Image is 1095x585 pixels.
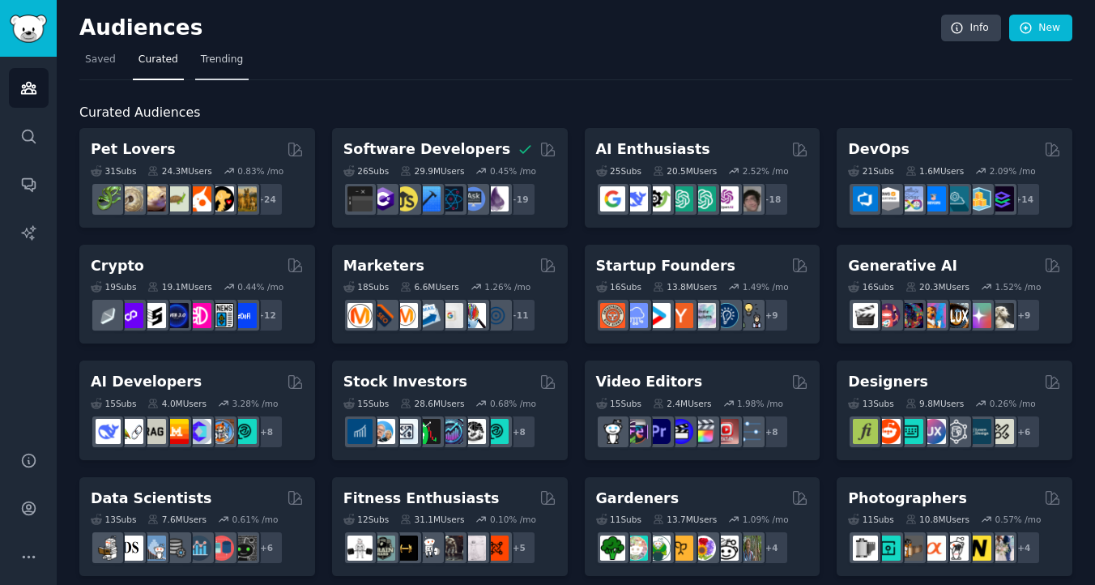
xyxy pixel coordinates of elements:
img: typography [853,419,878,444]
div: 9.8M Users [905,398,965,409]
div: + 18 [755,182,789,216]
img: AskComputerScience [461,186,486,211]
div: + 6 [1007,415,1041,449]
img: Entrepreneurship [714,303,739,328]
div: + 14 [1007,182,1041,216]
img: starryai [966,303,991,328]
div: 1.49 % /mo [743,281,789,292]
div: 13 Sub s [848,398,893,409]
img: vegetablegardening [600,536,625,561]
img: physicaltherapy [461,536,486,561]
h2: Designers [848,372,928,392]
img: AskMarketing [393,303,418,328]
img: dataengineering [164,536,189,561]
div: 1.26 % /mo [484,281,530,292]
img: Trading [415,419,441,444]
img: aws_cdk [966,186,991,211]
img: GYM [347,536,373,561]
img: ArtificalIntelligence [736,186,761,211]
h2: Photographers [848,489,967,509]
img: Nikon [966,536,991,561]
img: csharp [370,186,395,211]
span: Trending [201,53,243,67]
img: DevOpsLinks [921,186,946,211]
img: flowers [691,536,716,561]
a: Trending [195,47,249,80]
div: + 6 [249,531,283,565]
img: canon [944,536,969,561]
img: DeepSeek [96,419,121,444]
img: GardenersWorld [736,536,761,561]
div: 1.98 % /mo [737,398,783,409]
h2: Crypto [91,256,144,276]
h2: Fitness Enthusiasts [343,489,500,509]
div: 25 Sub s [596,165,641,177]
img: iOSProgramming [415,186,441,211]
div: 0.83 % /mo [237,165,283,177]
div: + 4 [755,531,789,565]
img: chatgpt_promptDesign [668,186,693,211]
img: dogbreed [232,186,257,211]
div: + 11 [502,298,536,332]
span: Saved [85,53,116,67]
img: OnlineMarketing [484,303,509,328]
div: 12 Sub s [343,514,389,525]
img: herpetology [96,186,121,211]
img: Youtubevideo [714,419,739,444]
img: analytics [186,536,211,561]
img: UrbanGardening [714,536,739,561]
img: LangChain [118,419,143,444]
span: Curated Audiences [79,103,200,123]
img: Rag [141,419,166,444]
div: 0.57 % /mo [995,514,1041,525]
img: UX_Design [989,419,1014,444]
img: PetAdvice [209,186,234,211]
img: elixir [484,186,509,211]
img: ValueInvesting [370,419,395,444]
h2: AI Enthusiasts [596,139,710,160]
div: 1.6M Users [905,165,965,177]
img: content_marketing [347,303,373,328]
img: MarketingResearch [461,303,486,328]
img: analog [853,536,878,561]
img: deepdream [898,303,923,328]
img: defi_ [232,303,257,328]
img: defiblockchain [186,303,211,328]
h2: Audiences [79,15,941,41]
div: 0.44 % /mo [237,281,283,292]
div: + 8 [755,415,789,449]
span: Curated [138,53,178,67]
img: AnalogCommunity [898,536,923,561]
div: 2.09 % /mo [990,165,1036,177]
h2: Generative AI [848,256,957,276]
div: + 4 [1007,531,1041,565]
div: 4.0M Users [147,398,207,409]
div: 11 Sub s [596,514,641,525]
img: datasets [209,536,234,561]
img: DreamBooth [989,303,1014,328]
img: learndesign [966,419,991,444]
img: AItoolsCatalog [645,186,671,211]
img: dalle2 [876,303,901,328]
img: succulents [623,536,648,561]
img: UXDesign [921,419,946,444]
img: swingtrading [461,419,486,444]
div: 26 Sub s [343,165,389,177]
img: datascience [118,536,143,561]
img: ballpython [118,186,143,211]
img: growmybusiness [736,303,761,328]
div: 13.7M Users [653,514,717,525]
img: SaaS [623,303,648,328]
div: 15 Sub s [343,398,389,409]
img: MistralAI [164,419,189,444]
img: finalcutpro [691,419,716,444]
img: Docker_DevOps [898,186,923,211]
img: ethstaker [141,303,166,328]
div: 13.8M Users [653,281,717,292]
h2: Marketers [343,256,424,276]
div: 6.6M Users [400,281,459,292]
h2: Stock Investors [343,372,467,392]
img: llmops [209,419,234,444]
img: DeepSeek [623,186,648,211]
img: data [232,536,257,561]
